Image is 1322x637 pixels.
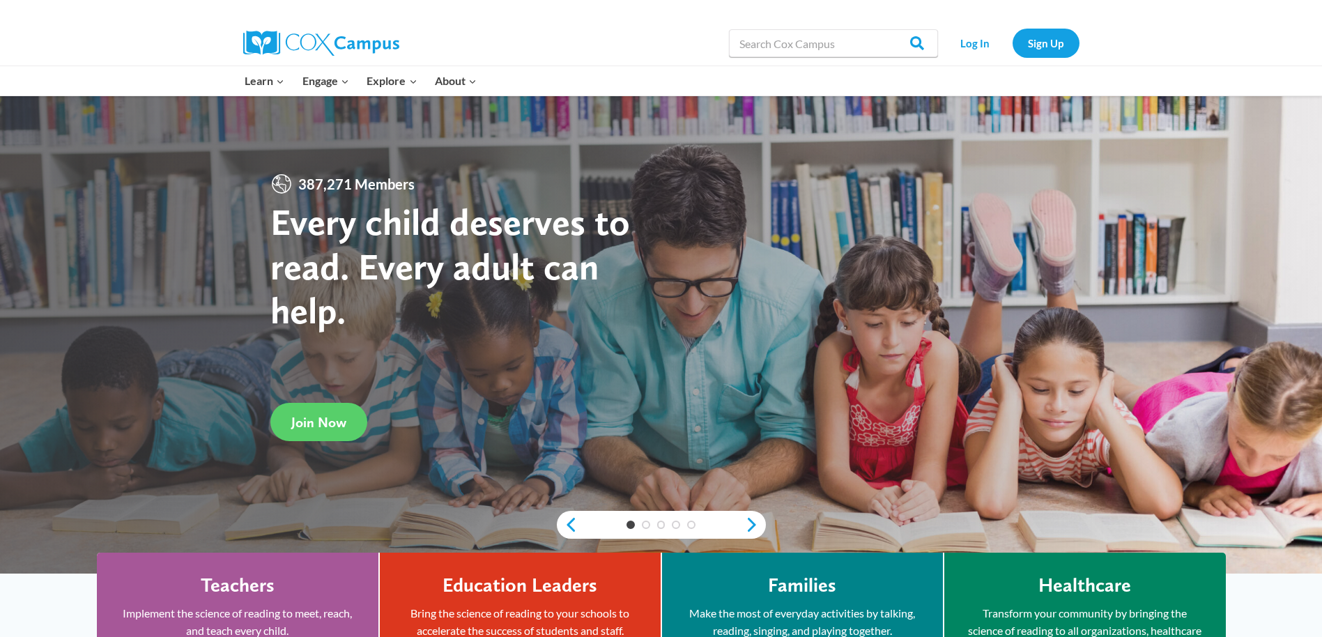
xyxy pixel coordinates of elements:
h4: Teachers [201,574,275,597]
a: Sign Up [1013,29,1079,57]
input: Search Cox Campus [729,29,938,57]
nav: Secondary Navigation [945,29,1079,57]
a: Log In [945,29,1006,57]
nav: Primary Navigation [236,66,486,95]
a: next [745,516,766,533]
div: content slider buttons [557,511,766,539]
span: About [435,72,477,90]
span: 387,271 Members [293,173,420,195]
span: Learn [245,72,284,90]
h4: Families [768,574,836,597]
span: Explore [367,72,417,90]
span: Join Now [291,414,346,431]
a: 4 [672,521,680,529]
span: Engage [302,72,349,90]
h4: Education Leaders [443,574,597,597]
img: Cox Campus [243,31,399,56]
a: 2 [642,521,650,529]
a: 1 [627,521,635,529]
a: previous [557,516,578,533]
h4: Healthcare [1038,574,1131,597]
a: 3 [657,521,666,529]
a: 5 [687,521,695,529]
strong: Every child deserves to read. Every adult can help. [270,199,630,332]
a: Join Now [270,403,367,441]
